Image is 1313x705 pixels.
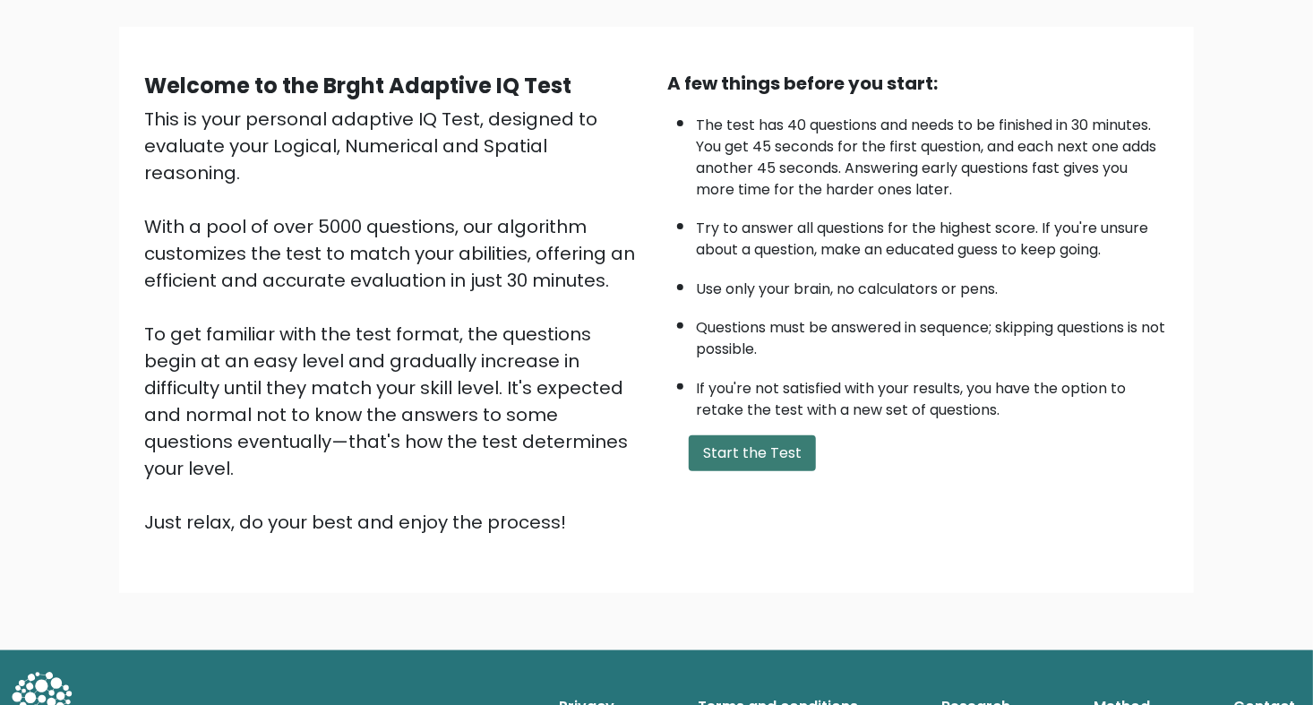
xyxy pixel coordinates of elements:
[696,209,1169,261] li: Try to answer all questions for the highest score. If you're unsure about a question, make an edu...
[696,308,1169,360] li: Questions must be answered in sequence; skipping questions is not possible.
[696,106,1169,201] li: The test has 40 questions and needs to be finished in 30 minutes. You get 45 seconds for the firs...
[689,435,816,471] button: Start the Test
[144,106,646,536] div: This is your personal adaptive IQ Test, designed to evaluate your Logical, Numerical and Spatial ...
[144,71,571,100] b: Welcome to the Brght Adaptive IQ Test
[696,369,1169,421] li: If you're not satisfied with your results, you have the option to retake the test with a new set ...
[667,70,1169,97] div: A few things before you start:
[696,270,1169,300] li: Use only your brain, no calculators or pens.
